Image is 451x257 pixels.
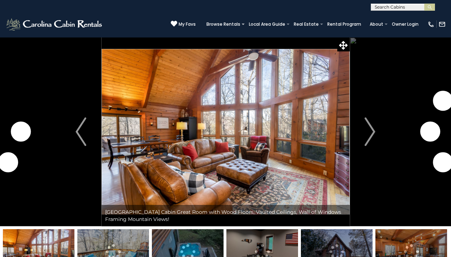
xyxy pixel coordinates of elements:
[324,19,365,29] a: Rental Program
[439,21,446,28] img: mail-regular-white.png
[388,19,422,29] a: Owner Login
[102,205,350,226] div: [GEOGRAPHIC_DATA] Cabin Great Room with Wood Floors, Vaulted Ceilings, Wall of Windows Framing Mo...
[61,37,102,226] button: Previous
[245,19,289,29] a: Local Area Guide
[179,21,196,27] span: My Favs
[203,19,244,29] a: Browse Rentals
[349,37,390,226] button: Next
[5,17,104,31] img: White-1-2.png
[365,117,375,146] img: arrow
[366,19,387,29] a: About
[290,19,322,29] a: Real Estate
[171,20,196,28] a: My Favs
[76,117,86,146] img: arrow
[427,21,435,28] img: phone-regular-white.png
